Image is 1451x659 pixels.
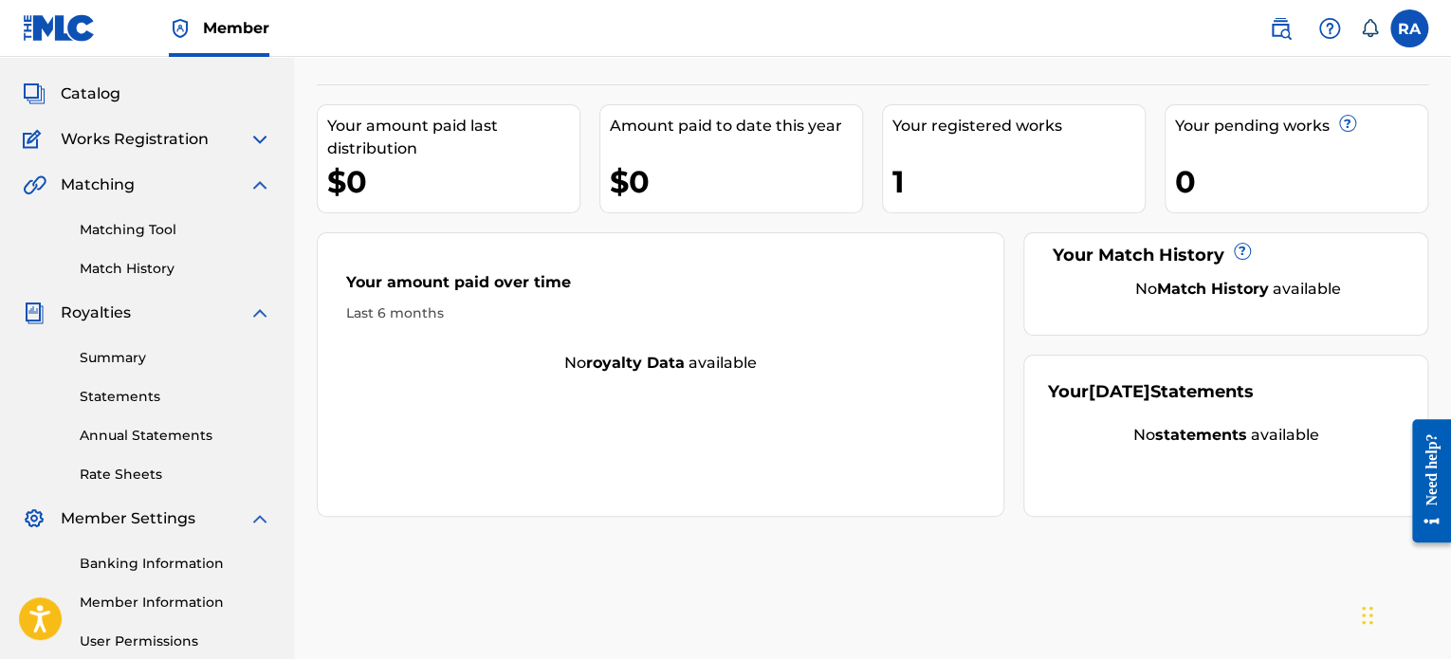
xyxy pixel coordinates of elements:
span: Works Registration [61,128,209,151]
a: Public Search [1261,9,1299,47]
div: Your amount paid last distribution [327,115,579,160]
span: Catalog [61,82,120,105]
img: Works Registration [23,128,47,151]
img: Member Settings [23,507,46,530]
a: Match History [80,259,271,279]
a: Matching Tool [80,220,271,240]
a: Banking Information [80,554,271,574]
a: Statements [80,387,271,407]
span: Matching [61,174,135,196]
span: Royalties [61,302,131,324]
img: Top Rightsholder [169,17,192,40]
img: expand [248,507,271,530]
div: User Menu [1390,9,1428,47]
div: No available [318,352,1003,375]
img: expand [248,174,271,196]
div: No available [1072,278,1404,301]
div: $0 [327,160,579,203]
img: MLC Logo [23,14,96,42]
iframe: Chat Widget [1356,568,1451,659]
img: expand [248,128,271,151]
span: Member Settings [61,507,195,530]
span: ? [1340,116,1355,131]
span: [DATE] [1089,381,1150,402]
a: Summary [80,348,271,368]
span: ? [1235,244,1250,259]
div: Your Match History [1048,243,1404,268]
strong: royalty data [586,354,685,372]
a: SummarySummary [23,37,138,60]
img: expand [248,302,271,324]
div: Last 6 months [346,303,975,323]
div: Your pending works [1175,115,1427,137]
a: Rate Sheets [80,465,271,485]
div: 0 [1175,160,1427,203]
a: CatalogCatalog [23,82,120,105]
div: 1 [892,160,1145,203]
div: Your amount paid over time [346,271,975,303]
span: Member [203,17,269,39]
div: Drag [1362,587,1373,644]
iframe: Resource Center [1398,405,1451,558]
div: Notifications [1360,19,1379,38]
div: Amount paid to date this year [610,115,862,137]
a: Member Information [80,593,271,613]
div: $0 [610,160,862,203]
img: search [1269,17,1292,40]
a: User Permissions [80,632,271,651]
div: Your Statements [1048,379,1254,405]
strong: Match History [1157,280,1269,298]
img: help [1318,17,1341,40]
img: Matching [23,174,46,196]
a: Annual Statements [80,426,271,446]
strong: statements [1155,426,1247,444]
img: Catalog [23,82,46,105]
div: No available [1048,424,1404,447]
img: Royalties [23,302,46,324]
div: Your registered works [892,115,1145,137]
div: Help [1311,9,1349,47]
